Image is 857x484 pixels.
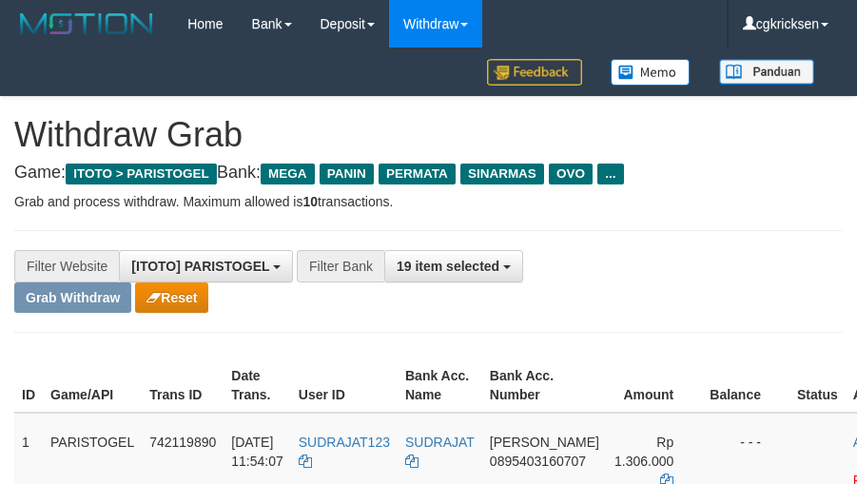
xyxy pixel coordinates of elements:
[291,358,398,413] th: User ID
[397,259,499,274] span: 19 item selected
[231,435,283,469] span: [DATE] 11:54:07
[14,192,843,211] p: Grab and process withdraw. Maximum allowed is transactions.
[299,435,390,450] span: SUDRAJAT123
[14,282,131,313] button: Grab Withdraw
[14,164,843,183] h4: Game: Bank:
[14,116,843,154] h1: Withdraw Grab
[719,59,814,85] img: panduan.png
[384,250,523,282] button: 19 item selected
[405,435,475,469] a: SUDRAJAT
[131,259,269,274] span: [ITOTO] PARISTOGEL
[135,282,208,313] button: Reset
[142,358,224,413] th: Trans ID
[43,358,142,413] th: Game/API
[149,435,216,450] span: 742119890
[299,435,390,469] a: SUDRAJAT123
[702,358,789,413] th: Balance
[320,164,374,184] span: PANIN
[297,250,384,282] div: Filter Bank
[14,250,119,282] div: Filter Website
[607,358,702,413] th: Amount
[614,435,673,469] span: Rp 1.306.000
[119,250,293,282] button: [ITOTO] PARISTOGEL
[611,59,691,86] img: Button%20Memo.svg
[482,358,607,413] th: Bank Acc. Number
[66,164,217,184] span: ITOTO > PARISTOGEL
[14,10,159,38] img: MOTION_logo.png
[487,59,582,86] img: Feedback.jpg
[302,194,318,209] strong: 10
[14,358,43,413] th: ID
[460,164,544,184] span: SINARMAS
[490,454,586,469] span: Copy 0895403160707 to clipboard
[379,164,456,184] span: PERMATA
[597,164,623,184] span: ...
[224,358,291,413] th: Date Trans.
[261,164,315,184] span: MEGA
[398,358,482,413] th: Bank Acc. Name
[789,358,846,413] th: Status
[549,164,593,184] span: OVO
[490,435,599,450] span: [PERSON_NAME]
